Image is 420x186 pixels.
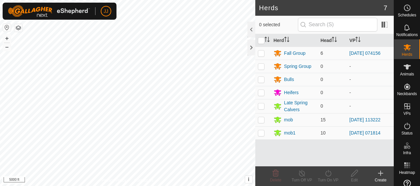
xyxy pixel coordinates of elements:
[3,43,11,51] button: –
[347,86,394,99] td: -
[321,130,326,135] span: 10
[284,50,305,57] div: Fall Group
[403,112,410,115] span: VPs
[384,3,387,13] span: 7
[284,38,289,43] p-sorticon: Activate to sort
[315,177,341,183] div: Turn On VP
[104,8,108,15] span: JJ
[271,34,318,47] th: Herd
[284,76,294,83] div: Bulls
[248,176,249,182] span: i
[102,177,126,183] a: Privacy Policy
[259,21,298,28] span: 0 selected
[402,52,412,56] span: Herds
[347,99,394,113] td: -
[289,177,315,183] div: Turn Off VP
[318,34,347,47] th: Head
[245,176,252,183] button: i
[347,73,394,86] td: -
[270,178,282,182] span: Delete
[349,51,381,56] a: [DATE] 074156
[284,116,293,123] div: mob
[8,5,90,17] img: Gallagher Logo
[349,117,381,122] a: [DATE] 113222
[397,92,417,96] span: Neckbands
[321,77,323,82] span: 0
[355,38,361,43] p-sorticon: Activate to sort
[403,151,411,155] span: Infra
[14,24,22,32] button: Map Layers
[399,171,415,175] span: Heatmap
[396,33,418,37] span: Notifications
[341,177,367,183] div: Edit
[134,177,153,183] a: Contact Us
[259,4,384,12] h2: Herds
[321,90,323,95] span: 0
[349,130,381,135] a: [DATE] 071814
[284,63,311,70] div: Spring Group
[398,13,416,17] span: Schedules
[321,117,326,122] span: 15
[284,89,299,96] div: Heifers
[321,51,323,56] span: 6
[264,38,270,43] p-sorticon: Activate to sort
[3,34,11,42] button: +
[321,103,323,109] span: 0
[298,18,377,31] input: Search (S)
[284,99,315,113] div: Late Spring Calvers
[347,34,394,47] th: VP
[400,72,414,76] span: Animals
[332,38,337,43] p-sorticon: Activate to sort
[367,177,394,183] div: Create
[347,60,394,73] td: -
[284,130,296,136] div: mob1
[401,131,412,135] span: Status
[3,24,11,31] button: Reset Map
[321,64,323,69] span: 0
